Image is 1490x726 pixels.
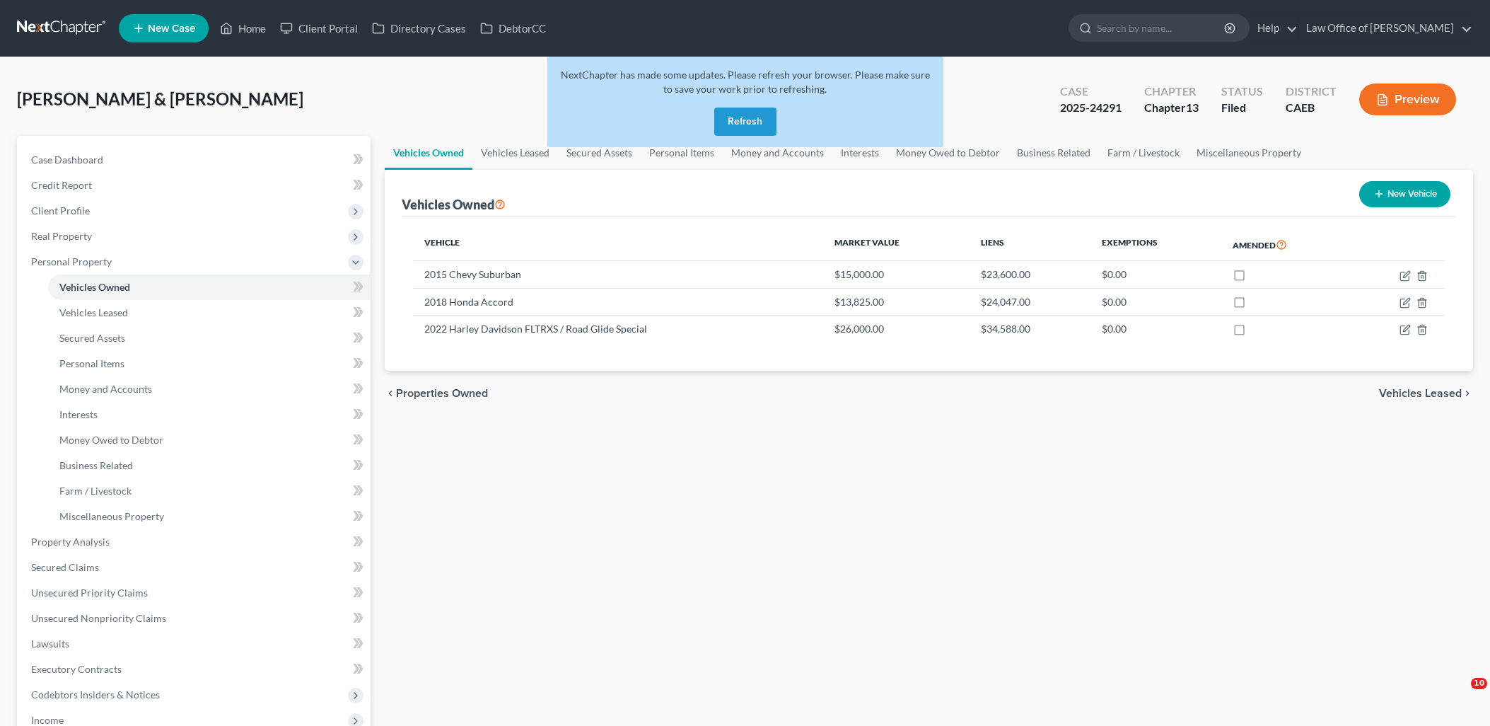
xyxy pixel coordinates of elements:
[472,136,558,170] a: Vehicles Leased
[31,204,90,217] span: Client Profile
[561,69,930,95] span: NextChapter has made some updates. Please refresh your browser. Please make sure to save your wor...
[20,580,371,606] a: Unsecured Priority Claims
[473,16,553,41] a: DebtorCC
[823,288,970,315] td: $13,825.00
[1090,261,1222,288] td: $0.00
[48,427,371,453] a: Money Owed to Debtor
[1144,83,1199,100] div: Chapter
[1060,83,1122,100] div: Case
[413,261,823,288] td: 2015 Chevy Suburban
[1250,16,1298,41] a: Help
[48,325,371,351] a: Secured Assets
[48,351,371,376] a: Personal Items
[20,631,371,657] a: Lawsuits
[31,230,92,242] span: Real Property
[1099,136,1188,170] a: Farm / Livestock
[365,16,473,41] a: Directory Cases
[413,229,823,261] th: Vehicle
[1286,83,1337,100] div: District
[1359,181,1450,207] button: New Vehicle
[59,434,163,446] span: Money Owed to Debtor
[823,316,970,342] td: $26,000.00
[59,510,164,522] span: Miscellaneous Property
[20,657,371,682] a: Executory Contracts
[59,357,124,369] span: Personal Items
[59,459,133,471] span: Business Related
[20,555,371,580] a: Secured Claims
[1221,229,1350,261] th: Amended
[59,281,130,293] span: Vehicles Owned
[48,478,371,504] a: Farm / Livestock
[887,136,1008,170] a: Money Owed to Debtor
[385,136,472,170] a: Vehicles Owned
[17,88,303,109] span: [PERSON_NAME] & [PERSON_NAME]
[31,612,166,624] span: Unsecured Nonpriority Claims
[31,587,148,599] span: Unsecured Priority Claims
[396,388,488,399] span: Properties Owned
[48,300,371,325] a: Vehicles Leased
[31,688,160,701] span: Codebtors Insiders & Notices
[1359,83,1456,115] button: Preview
[385,388,396,399] i: chevron_left
[970,288,1090,315] td: $24,047.00
[59,485,132,497] span: Farm / Livestock
[31,154,103,166] span: Case Dashboard
[48,504,371,529] a: Miscellaneous Property
[273,16,365,41] a: Client Portal
[1462,388,1473,399] i: chevron_right
[1379,388,1462,399] span: Vehicles Leased
[823,261,970,288] td: $15,000.00
[20,529,371,555] a: Property Analysis
[970,261,1090,288] td: $23,600.00
[1286,100,1337,116] div: CAEB
[20,606,371,631] a: Unsecured Nonpriority Claims
[213,16,273,41] a: Home
[823,229,970,261] th: Market Value
[714,108,776,136] button: Refresh
[31,536,110,548] span: Property Analysis
[970,316,1090,342] td: $34,588.00
[1188,136,1310,170] a: Miscellaneous Property
[1379,388,1473,399] button: Vehicles Leased chevron_right
[31,179,92,191] span: Credit Report
[1090,229,1222,261] th: Exemptions
[1186,100,1199,114] span: 13
[1060,100,1122,116] div: 2025-24291
[1221,83,1263,100] div: Status
[31,638,69,650] span: Lawsuits
[31,561,99,573] span: Secured Claims
[48,453,371,478] a: Business Related
[1221,100,1263,116] div: Filed
[59,306,128,318] span: Vehicles Leased
[48,376,371,402] a: Money and Accounts
[48,275,371,300] a: Vehicles Owned
[1008,136,1099,170] a: Business Related
[48,402,371,427] a: Interests
[59,332,125,344] span: Secured Assets
[413,288,823,315] td: 2018 Honda Accord
[402,196,506,213] div: Vehicles Owned
[385,388,488,399] button: chevron_left Properties Owned
[31,255,112,267] span: Personal Property
[970,229,1090,261] th: Liens
[20,147,371,173] a: Case Dashboard
[148,23,195,34] span: New Case
[1442,678,1476,712] iframe: Intercom live chat
[1471,678,1487,689] span: 10
[59,383,152,395] span: Money and Accounts
[1097,15,1226,41] input: Search by name...
[413,316,823,342] td: 2022 Harley Davidson FLTRXS / Road Glide Special
[1090,316,1222,342] td: $0.00
[1144,100,1199,116] div: Chapter
[1090,288,1222,315] td: $0.00
[1299,16,1472,41] a: Law Office of [PERSON_NAME]
[31,714,64,726] span: Income
[31,663,122,675] span: Executory Contracts
[20,173,371,198] a: Credit Report
[59,408,98,420] span: Interests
